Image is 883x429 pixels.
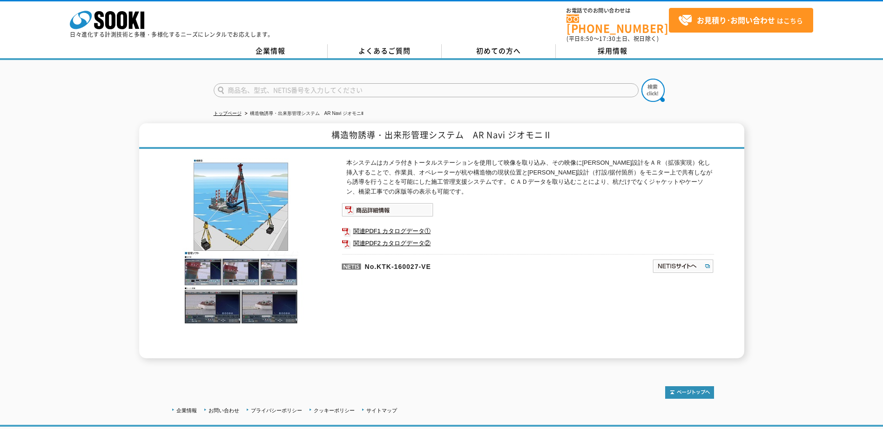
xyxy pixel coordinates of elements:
a: お見積り･お問い合わせはこちら [669,8,813,33]
a: お問い合わせ [209,408,239,413]
span: 8:50 [580,34,593,43]
a: プライバシーポリシー [251,408,302,413]
p: 日々進化する計測技術と多種・多様化するニーズにレンタルでお応えします。 [70,32,274,37]
span: (平日 ～ 土日、祝日除く) [566,34,659,43]
a: 企業情報 [214,44,328,58]
a: 採用情報 [556,44,670,58]
p: No.KTK-160027-VE [342,254,562,276]
span: お電話でのお問い合わせは [566,8,669,13]
img: トップページへ [665,386,714,399]
strong: お見積り･お問い合わせ [697,14,775,26]
img: 構造物誘導・出来形管理システム AR Navi ジオモニⅡ [169,158,314,324]
a: 初めての方へ [442,44,556,58]
input: 商品名、型式、NETIS番号を入力してください [214,83,639,97]
span: はこちら [678,13,803,27]
a: サイトマップ [366,408,397,413]
a: 関連PDF2 カタログデータ② [342,237,714,249]
img: 商品詳細情報システム [342,203,433,217]
span: 初めての方へ [476,46,521,56]
img: btn_search.png [641,79,665,102]
p: 本システムはカメラ付きトータルステーションを使用して映像を取り込み、その映像に[PERSON_NAME]設計をＡＲ（拡張実現）化し挿入することで、作業員、オペレーターが杭や構造物の現状位置と[P... [346,158,714,197]
a: 企業情報 [176,408,197,413]
h1: 構造物誘導・出来形管理システム AR Navi ジオモニⅡ [139,123,744,149]
a: クッキーポリシー [314,408,355,413]
a: 商品詳細情報システム [342,208,433,215]
a: 関連PDF1 カタログデータ① [342,225,714,237]
span: 17:30 [599,34,616,43]
a: トップページ [214,111,242,116]
a: [PHONE_NUMBER] [566,14,669,34]
li: 構造物誘導・出来形管理システム AR Navi ジオモニⅡ [243,109,364,119]
img: NETISサイトへ [652,259,714,274]
a: よくあるご質問 [328,44,442,58]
